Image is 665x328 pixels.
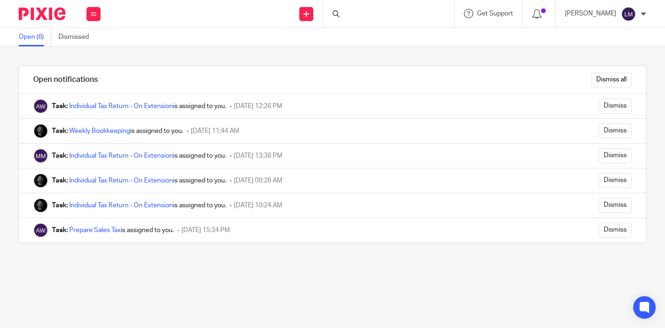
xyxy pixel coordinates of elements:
span: [DATE] 13:38 PM [234,153,282,159]
div: is assigned to you. [52,102,226,111]
input: Dismiss [599,99,632,114]
img: Pixie [19,7,65,20]
img: Morgan Muriel [33,148,48,163]
h1: Open notifications [33,75,98,85]
b: Task: [52,153,68,159]
span: [DATE] 09:28 AM [234,177,282,184]
img: Alexis Witkowski [33,99,48,114]
a: Individual Tax Return - On Extension [69,202,173,209]
div: is assigned to you. [52,201,226,210]
a: Individual Tax Return - On Extension [69,177,173,184]
img: svg%3E [621,7,636,22]
b: Task: [52,128,68,134]
a: Open (6) [19,28,51,46]
input: Dismiss [599,124,632,138]
span: Get Support [477,10,513,17]
span: [DATE] 10:24 AM [234,202,282,209]
b: Task: [52,227,68,233]
a: Weekly Bookkeeping [69,128,130,134]
img: Alexis Witkowski [33,223,48,238]
input: Dismiss all [591,73,632,87]
div: is assigned to you. [52,151,226,160]
img: Chris Nowicki [33,173,48,188]
p: [PERSON_NAME] [565,9,616,18]
div: is assigned to you. [52,176,226,185]
div: is assigned to you. [52,226,174,235]
input: Dismiss [599,223,632,238]
img: Chris Nowicki [33,124,48,138]
a: Individual Tax Return - On Extension [69,153,173,159]
span: [DATE] 11:44 AM [191,128,239,134]
b: Task: [52,177,68,184]
span: [DATE] 12:26 PM [234,103,282,109]
b: Task: [52,202,68,209]
a: Prepare Sales Tax [69,227,121,233]
input: Dismiss [599,198,632,213]
img: Chris Nowicki [33,198,48,213]
div: is assigned to you. [52,126,183,136]
input: Dismiss [599,173,632,188]
input: Dismiss [599,148,632,163]
a: Individual Tax Return - On Extension [69,103,173,109]
b: Task: [52,103,68,109]
a: Dismissed [58,28,96,46]
span: [DATE] 15:34 PM [181,227,230,233]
